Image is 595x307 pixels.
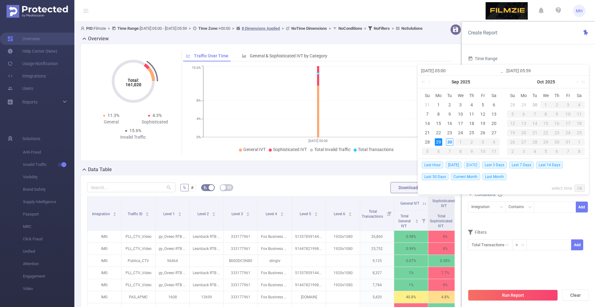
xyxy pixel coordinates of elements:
td: October 10, 2025 [562,109,574,119]
div: 24 [457,129,464,136]
td: October 1, 2025 [455,137,466,147]
b: Time Zone: [198,26,218,31]
div: 5 [479,101,487,109]
a: 2025 [460,76,471,88]
span: Visibility [23,171,74,183]
div: 8 [574,148,585,155]
td: September 30, 2025 [529,100,540,109]
div: Invalid Traffic [111,134,155,140]
button: Download PDF [390,182,435,193]
button: Clear [562,290,589,301]
span: Filmzie [DATE] 05:00 - [DATE] 05:59 +00:00 [81,26,423,31]
a: Reports [22,96,37,108]
th: Sun [422,91,433,100]
td: October 20, 2025 [518,128,529,137]
th: Thu [466,91,477,100]
span: Tu [529,93,540,98]
div: 12 [479,110,487,118]
img: Protected Media [7,5,68,18]
td: October 29, 2025 [540,137,552,147]
div: 23 [446,129,453,136]
td: October 15, 2025 [540,119,552,128]
span: Last 7 Days [509,162,534,168]
th: Tue [444,91,455,100]
span: Traffic Over Time [194,53,228,58]
td: October 4, 2025 [574,100,585,109]
div: 19 [507,129,518,136]
b: No Filters [374,26,390,31]
td: October 13, 2025 [518,119,529,128]
div: 5 [540,148,552,155]
td: October 31, 2025 [562,137,574,147]
td: October 28, 2025 [529,137,540,147]
td: September 18, 2025 [466,119,477,128]
th: Fri [477,91,488,100]
div: 21 [529,129,540,136]
div: 21 [424,129,431,136]
div: 6 [518,110,529,118]
td: October 1, 2025 [540,100,552,109]
td: October 11, 2025 [574,109,585,119]
span: Time Range [468,56,497,61]
th: Thu [551,91,562,100]
tspan: 8% [196,99,201,103]
td: September 8, 2025 [433,109,444,119]
div: 3 [518,148,529,155]
div: 7 [444,148,455,155]
div: 8 [455,148,466,155]
tspan: 15.6% [192,66,201,70]
div: 2 [466,138,477,146]
div: 15 [435,120,442,127]
td: September 9, 2025 [444,109,455,119]
div: 4 [488,138,500,146]
th: Sat [574,91,585,100]
div: 23 [551,129,562,136]
div: 28 [509,101,516,109]
td: September 23, 2025 [444,128,455,137]
th: Tue [529,91,540,100]
div: 16 [551,120,562,127]
b: No Time Dimensions [291,26,327,31]
u: 8 Dimensions Applied [242,26,280,31]
div: 15 [540,120,552,127]
div: 6 [551,148,562,155]
td: September 1, 2025 [433,100,444,109]
div: Contains [509,202,528,212]
a: Oct [536,76,544,88]
td: October 16, 2025 [551,119,562,128]
a: Users [7,82,33,95]
span: Su [507,93,518,98]
div: 20 [490,120,498,127]
div: 30 [551,138,562,146]
td: September 25, 2025 [466,128,477,137]
div: General [90,119,133,125]
b: Time Range: [117,26,140,31]
a: 2025 [544,76,556,88]
div: 7 [424,110,431,118]
span: Current Month [451,173,480,180]
div: 2 [446,101,453,109]
td: September 16, 2025 [444,119,455,128]
div: 11 [574,110,585,118]
td: November 1, 2025 [574,137,585,147]
td: October 19, 2025 [507,128,518,137]
th: Sat [488,91,500,100]
td: September 17, 2025 [455,119,466,128]
a: Integrations [7,70,46,82]
span: > [327,26,333,31]
td: September 12, 2025 [477,109,488,119]
div: 13 [490,110,498,118]
span: Last Hour [422,162,443,168]
span: Invalid Traffic [23,158,74,171]
td: November 2, 2025 [507,147,518,156]
td: September 28, 2025 [422,137,433,147]
span: > [106,26,112,31]
div: 29 [520,101,527,109]
div: Sophisticated [133,119,177,125]
td: October 3, 2025 [562,100,574,109]
i: icon: bg-colors [203,185,207,189]
button: Add [576,202,588,212]
td: September 5, 2025 [477,100,488,109]
div: Integration [471,202,494,212]
div: 22 [540,129,552,136]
